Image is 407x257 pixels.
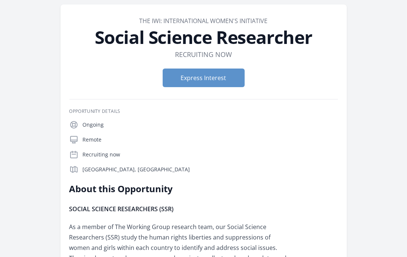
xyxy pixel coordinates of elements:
h2: About this Opportunity [69,183,288,195]
strong: SOCIAL SCIENCE RESEARCHERS (SSR) [69,205,174,213]
p: Ongoing [83,121,338,128]
h3: Opportunity Details [69,108,338,114]
a: The IWI: International Women's Initiative [140,17,268,25]
dd: Recruiting now [175,49,232,60]
button: Express Interest [163,69,245,87]
h1: Social Science Researcher [69,28,338,46]
p: [GEOGRAPHIC_DATA], [GEOGRAPHIC_DATA] [83,166,338,173]
p: Remote [83,136,338,143]
p: Recruiting now [83,151,338,158]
